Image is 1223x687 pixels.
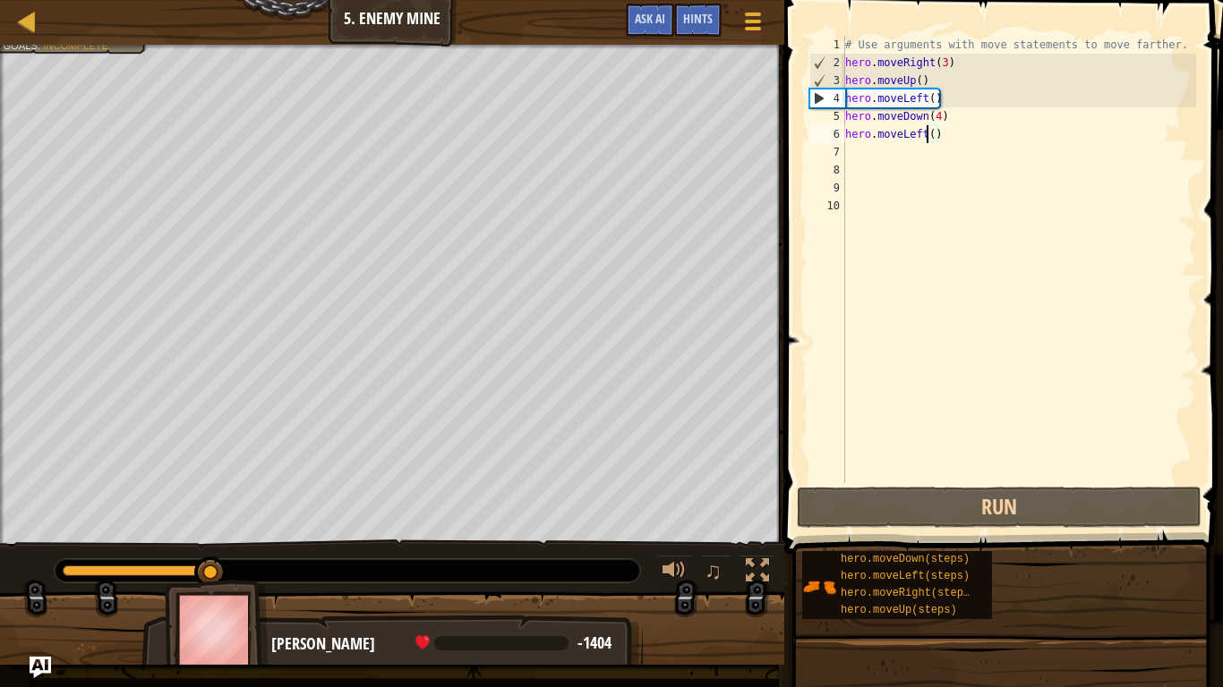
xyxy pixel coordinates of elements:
[810,72,845,89] div: 3
[810,54,845,72] div: 2
[809,143,845,161] div: 7
[841,553,970,565] span: hero.moveDown(steps)
[656,555,692,591] button: Adjust volume
[841,587,976,599] span: hero.moveRight(steps)
[802,570,836,604] img: portrait.png
[809,161,845,179] div: 8
[415,635,611,651] div: health: -1404 / 20
[841,570,970,582] span: hero.moveLeft(steps)
[841,604,957,616] span: hero.moveUp(steps)
[271,632,625,656] div: [PERSON_NAME]
[165,580,269,679] img: thang_avatar_frame.png
[810,89,845,107] div: 4
[809,36,845,54] div: 1
[809,179,845,197] div: 9
[809,197,845,215] div: 10
[731,4,775,46] button: Show game menu
[626,4,674,37] button: Ask AI
[809,125,845,143] div: 6
[577,632,611,654] span: -1404
[30,657,51,678] button: Ask AI
[635,10,665,27] span: Ask AI
[809,107,845,125] div: 5
[705,557,723,584] span: ♫
[740,555,775,591] button: Toggle fullscreen
[683,10,713,27] span: Hints
[701,555,731,591] button: ♫
[797,487,1202,528] button: Run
